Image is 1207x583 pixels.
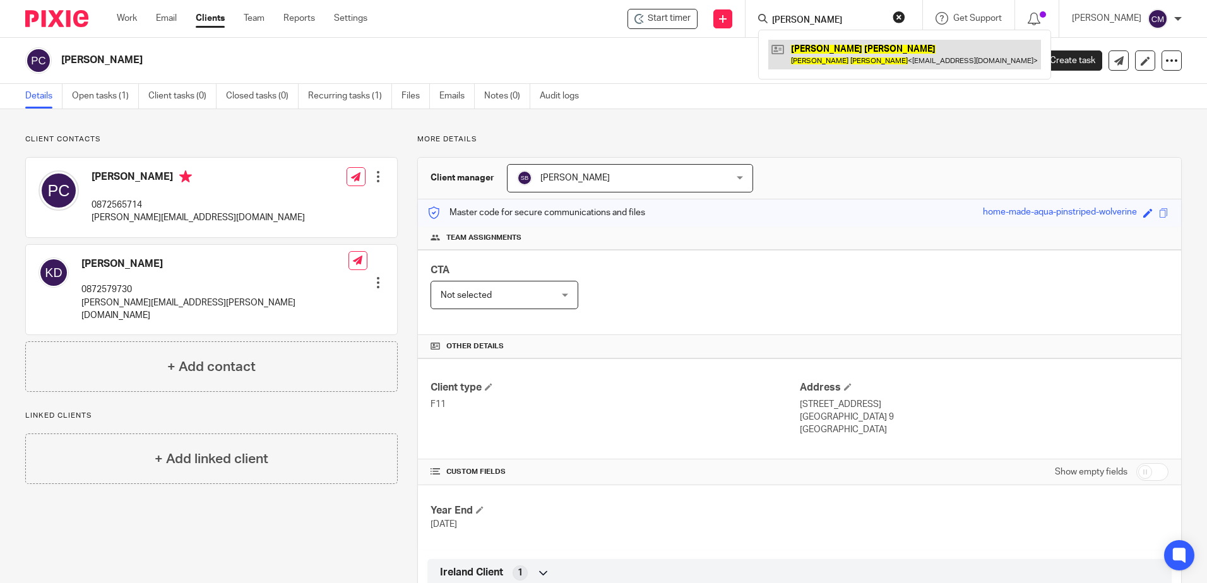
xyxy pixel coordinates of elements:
a: Open tasks (1) [72,84,139,109]
a: Reports [283,12,315,25]
p: F11 [431,398,799,411]
i: Primary [179,170,192,183]
p: [STREET_ADDRESS] [800,398,1168,411]
h4: CUSTOM FIELDS [431,467,799,477]
input: Search [771,15,884,26]
img: svg%3E [39,257,69,288]
a: Recurring tasks (1) [308,84,392,109]
img: svg%3E [1148,9,1168,29]
a: Create task [1029,50,1102,71]
a: Work [117,12,137,25]
img: svg%3E [39,170,79,211]
span: Start timer [648,12,691,25]
span: 1 [518,567,523,579]
span: Not selected [441,291,492,300]
a: Files [401,84,430,109]
a: Team [244,12,265,25]
a: Settings [334,12,367,25]
p: [PERSON_NAME][EMAIL_ADDRESS][PERSON_NAME][DOMAIN_NAME] [81,297,348,322]
a: Details [25,84,62,109]
p: 0872579730 [81,283,348,296]
span: [DATE] [431,520,457,529]
h4: + Add contact [167,357,256,377]
h4: Client type [431,381,799,394]
a: Client tasks (0) [148,84,217,109]
h4: [PERSON_NAME] [92,170,305,186]
img: svg%3E [517,170,532,185]
h4: Year End [431,504,799,517]
p: [GEOGRAPHIC_DATA] [800,423,1168,436]
button: Clear [893,11,905,23]
span: Get Support [953,14,1002,23]
h4: [PERSON_NAME] [81,257,348,271]
p: 0872565714 [92,199,305,211]
div: Paul Cleary [627,9,698,29]
span: Other details [446,341,504,351]
h4: Address [800,381,1168,394]
a: Email [156,12,177,25]
img: svg%3E [25,47,52,74]
a: Clients [196,12,225,25]
h3: Client manager [431,172,494,184]
a: Emails [439,84,475,109]
h2: [PERSON_NAME] [61,54,820,67]
h4: + Add linked client [155,449,268,469]
img: Pixie [25,10,88,27]
a: Notes (0) [484,84,530,109]
span: Ireland Client [440,566,503,579]
p: Linked clients [25,411,398,421]
span: CTA [431,265,449,275]
p: Client contacts [25,134,398,144]
p: [GEOGRAPHIC_DATA] 9 [800,411,1168,423]
p: More details [417,134,1182,144]
span: [PERSON_NAME] [540,174,610,182]
p: Master code for secure communications and files [427,206,645,219]
p: [PERSON_NAME][EMAIL_ADDRESS][DOMAIN_NAME] [92,211,305,224]
a: Audit logs [540,84,588,109]
a: Closed tasks (0) [226,84,299,109]
p: [PERSON_NAME] [1072,12,1141,25]
label: Show empty fields [1055,466,1127,478]
span: Team assignments [446,233,521,243]
div: home-made-aqua-pinstriped-wolverine [983,206,1137,220]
